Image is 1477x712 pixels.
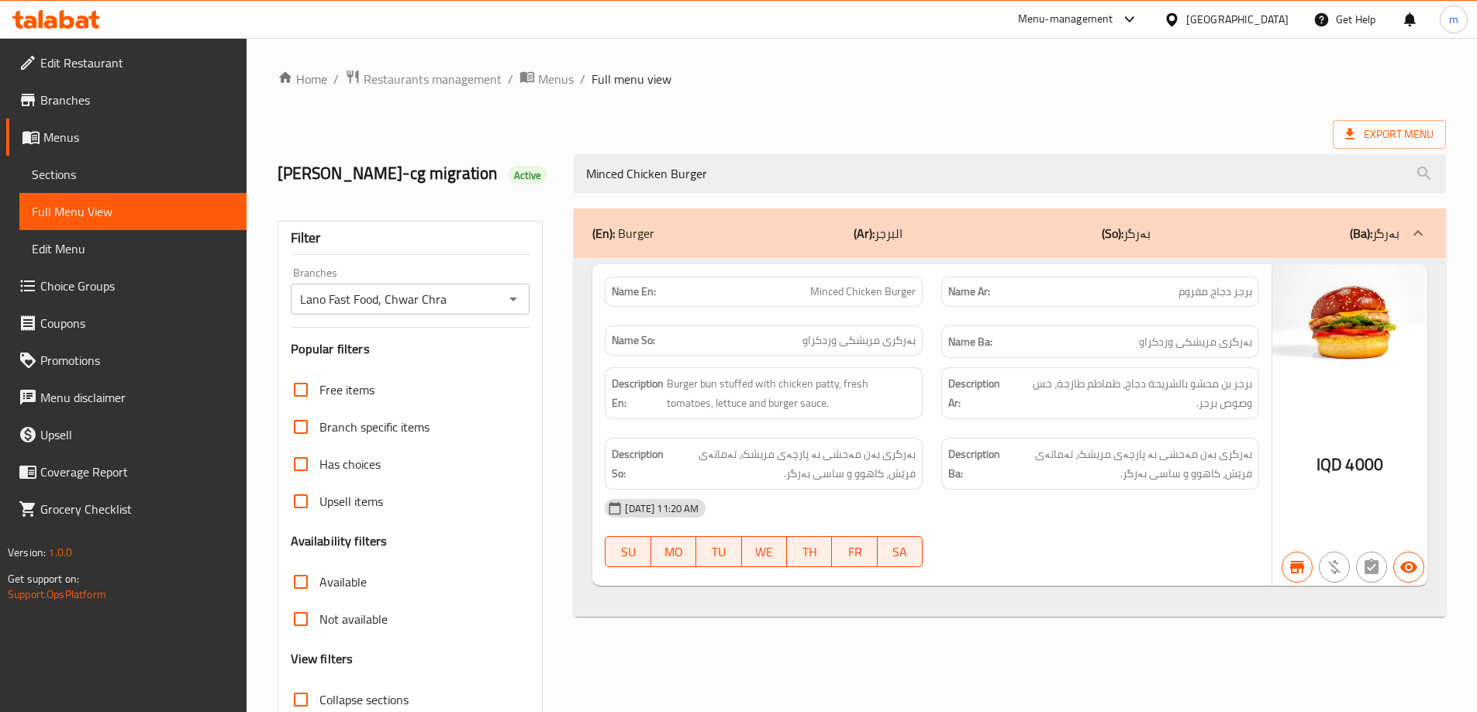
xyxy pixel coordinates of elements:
a: Edit Menu [19,230,247,267]
span: 4000 [1345,449,1383,480]
span: Has choices [319,455,381,473]
span: Available [319,573,367,591]
span: Promotions [40,351,234,370]
div: Active [508,166,548,184]
a: Menus [519,69,574,89]
span: [DATE] 11:20 AM [619,501,705,516]
a: Grocery Checklist [6,490,247,528]
div: [GEOGRAPHIC_DATA] [1186,11,1289,28]
b: (So): [1102,222,1123,245]
span: Menus [538,70,574,88]
h3: Popular filters [291,340,530,358]
button: MO [651,536,696,567]
span: بەرگری مریشکی وردکراو [802,332,916,349]
span: TH [793,541,826,563]
strong: Description En: [612,374,664,412]
span: Burger bun stuffed with chicken patty, fresh tomatoes, lettuce and burger sauce. [667,374,916,412]
a: Home [278,70,327,88]
a: Edit Restaurant [6,44,247,81]
p: البرجر [854,224,902,242]
span: Collapse sections [319,690,409,709]
span: Edit Restaurant [40,53,234,72]
span: Full menu view [592,70,671,88]
button: Available [1393,552,1424,583]
a: Choice Groups [6,267,247,304]
div: Menu-management [1018,10,1113,29]
span: Export Menu [1345,125,1434,144]
button: SA [878,536,923,567]
span: بەرگری مریشکی وردکراو [1139,332,1252,352]
span: برجر بن محشو بالشريحة دجاج، طماطم طازجة، خس وصوص برجر. [1009,374,1252,412]
button: TU [696,536,741,567]
span: Sections [32,165,234,184]
button: SU [605,536,651,567]
div: (En): Burger(Ar):البرجر(So):بەرگر(Ba):بەرگر [574,208,1446,258]
p: Burger [592,224,654,242]
b: (En): [592,222,615,245]
span: Restaurants management [364,70,502,88]
strong: Name So: [612,332,655,349]
span: Coupons [40,314,234,332]
a: Full Menu View [19,193,247,230]
a: Branches [6,81,247,119]
span: Upsell [40,425,234,444]
p: بەرگر [1102,224,1151,242]
a: Menu disclaimer [6,379,247,416]
img: mmw_638956119028786836 [1272,264,1427,380]
span: FR [838,541,871,563]
button: Not has choices [1356,552,1387,583]
span: برجر دجاج مفروم [1178,284,1252,300]
span: IQD [1317,449,1342,480]
span: Choice Groups [40,277,234,295]
span: Menus [43,128,234,146]
span: Coverage Report [40,463,234,481]
div: Filter [291,222,530,255]
b: (Ba): [1350,222,1372,245]
span: MO [657,541,690,563]
span: Version: [8,542,46,562]
a: Coverage Report [6,453,247,490]
span: 1.0.0 [48,542,72,562]
input: search [574,154,1446,194]
span: بەرگری بەن مەحشی بە پارچەی مریشک، تەماتەی فرێش، کاهوو و ساسی بەرگر. [667,445,916,483]
button: WE [742,536,787,567]
span: Branch specific items [319,418,430,436]
span: بەرگری بەن مەحشی بە پارچەی مریشک، تەماتەی فرێش، کاهوو و ساسی بەرگر. [1003,445,1252,483]
a: Support.OpsPlatform [8,584,106,604]
a: Sections [19,156,247,193]
span: Edit Menu [32,239,234,258]
span: Branches [40,91,234,109]
strong: Description Ar: [948,374,1006,412]
span: Minced Chicken Burger [810,284,916,300]
span: Upsell items [319,492,383,511]
button: TH [787,536,832,567]
span: Menu disclaimer [40,388,234,407]
a: Restaurants management [345,69,502,89]
strong: Name Ar: [948,284,990,300]
p: بەرگر [1350,224,1399,242]
span: m [1449,11,1458,28]
h3: View filters [291,650,354,668]
button: Branch specific item [1282,552,1313,583]
a: Menus [6,119,247,156]
a: Upsell [6,416,247,453]
li: / [508,70,513,88]
strong: Name Ba: [948,332,992,352]
button: FR [832,536,877,567]
span: TU [702,541,735,563]
strong: Name En: [612,284,656,300]
li: / [333,70,339,88]
button: Open [502,288,524,310]
span: SU [612,541,644,563]
li: / [580,70,585,88]
h3: Availability filters [291,532,388,550]
strong: Description Ba: [948,445,1000,483]
a: Coupons [6,304,247,342]
a: Promotions [6,342,247,379]
span: Active [508,168,548,183]
div: (En): Burger(Ar):البرجر(So):بەرگر(Ba):بەرگر [574,258,1446,617]
nav: breadcrumb [278,69,1446,89]
span: Export Menu [1333,120,1446,149]
span: Grocery Checklist [40,500,234,518]
span: Free items [319,380,374,399]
